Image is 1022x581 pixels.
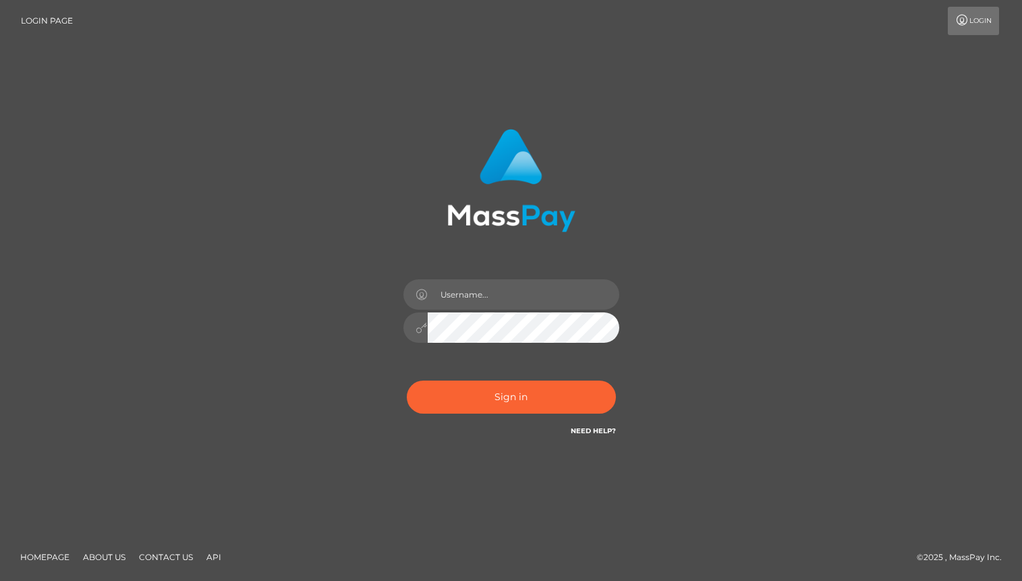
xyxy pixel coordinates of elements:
a: Login Page [21,7,73,35]
a: Homepage [15,547,75,568]
a: Need Help? [571,426,616,435]
a: Login [948,7,999,35]
a: Contact Us [134,547,198,568]
input: Username... [428,279,619,310]
button: Sign in [407,381,616,414]
img: MassPay Login [447,129,575,232]
a: About Us [78,547,131,568]
div: © 2025 , MassPay Inc. [917,550,1012,565]
a: API [201,547,227,568]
